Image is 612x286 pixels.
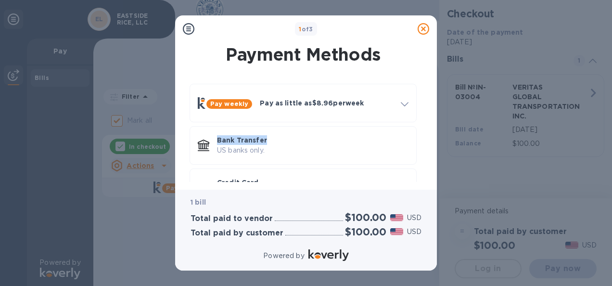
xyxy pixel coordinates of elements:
[390,214,403,221] img: USD
[345,226,386,238] h2: $100.00
[308,249,349,261] img: Logo
[407,213,421,223] p: USD
[390,228,403,235] img: USD
[191,229,283,238] h3: Total paid by customer
[188,44,419,65] h1: Payment Methods
[345,211,386,223] h2: $100.00
[299,26,301,33] span: 1
[407,227,421,237] p: USD
[217,135,408,145] p: Bank Transfer
[191,198,206,206] b: 1 bill
[260,98,393,108] p: Pay as little as $8.96 per week
[217,145,408,156] p: US banks only.
[210,100,248,107] b: Pay weekly
[299,26,313,33] b: of 3
[217,178,408,187] p: Credit Card
[191,214,273,223] h3: Total paid to vendor
[263,251,304,261] p: Powered by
